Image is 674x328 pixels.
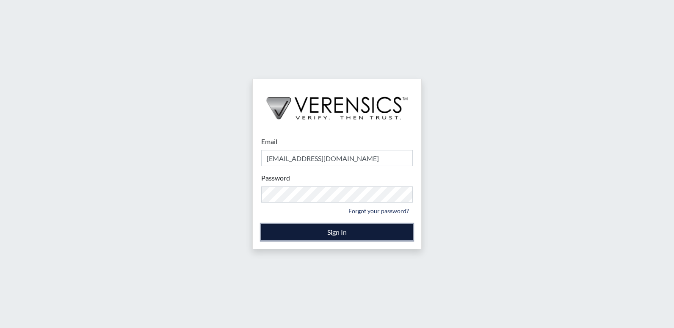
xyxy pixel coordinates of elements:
[261,224,413,240] button: Sign In
[345,204,413,217] a: Forgot your password?
[261,136,277,147] label: Email
[253,79,421,128] img: logo-wide-black.2aad4157.png
[261,150,413,166] input: Email
[261,173,290,183] label: Password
